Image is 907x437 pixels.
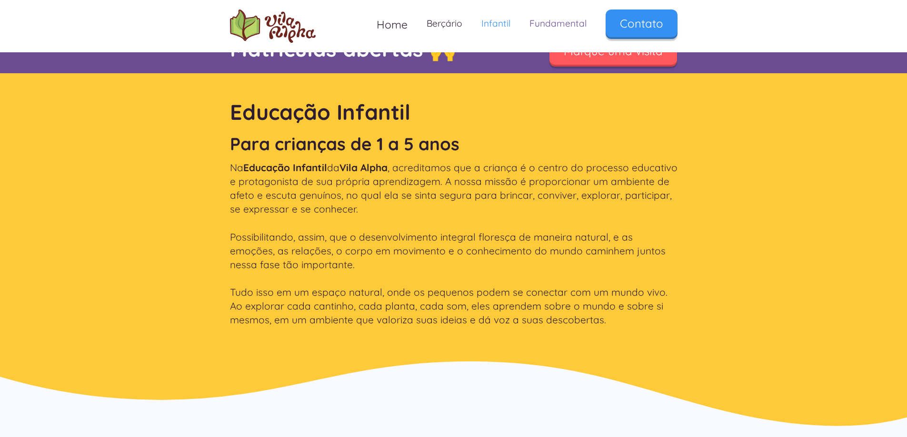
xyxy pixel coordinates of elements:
[520,10,596,38] a: Fundamental
[472,10,520,38] a: Infantil
[606,10,678,37] a: Contato
[230,161,678,327] p: Na da , acreditamos que a criança é o centro do processo educativo e protagonista de sua própria ...
[230,133,459,155] strong: Para crianças de 1 a 5 anos
[339,161,388,174] strong: Vila Alpha
[243,161,327,174] strong: Educação Infantil
[230,10,316,43] img: logo Escola Vila Alpha
[417,10,472,38] a: Berçário
[230,10,316,43] a: home
[230,97,678,127] h1: Educação Infantil
[367,10,417,39] a: Home
[377,18,408,31] span: Home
